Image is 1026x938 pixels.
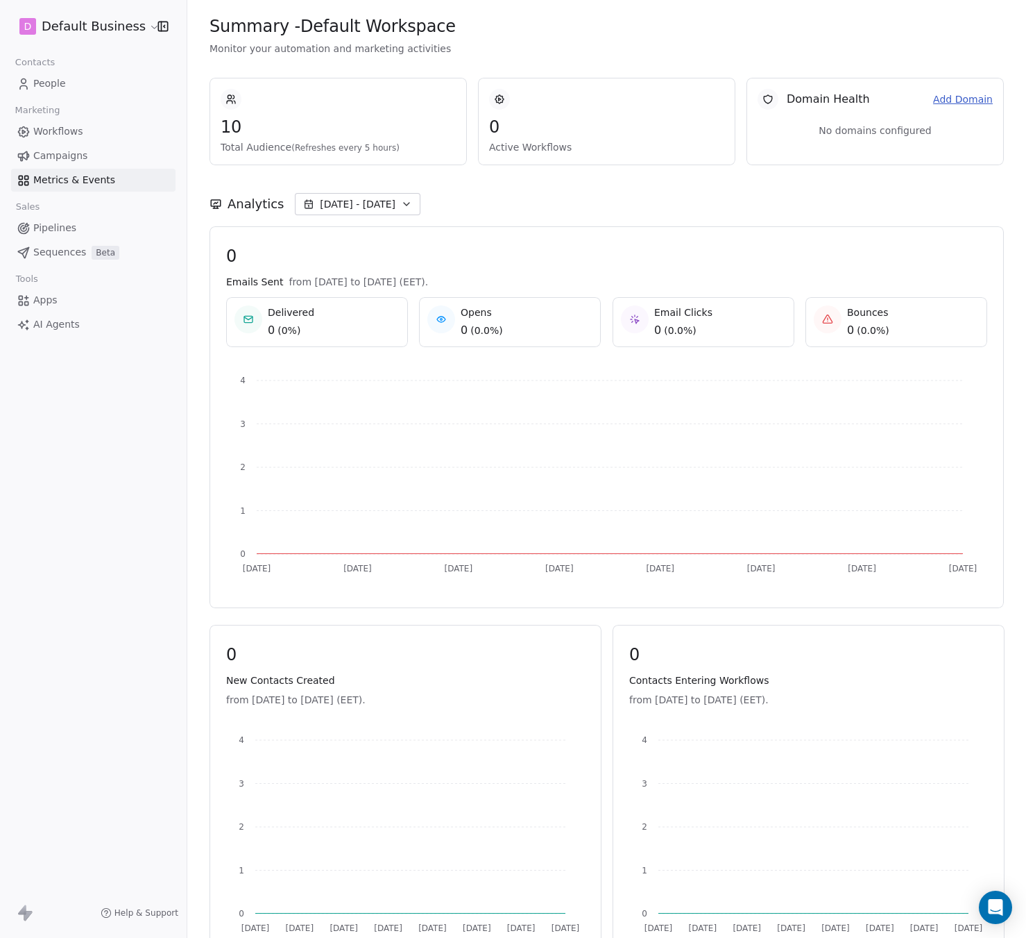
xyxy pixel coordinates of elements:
a: Apps [11,289,176,312]
tspan: 2 [240,462,246,472]
span: ( 0.0% ) [470,324,503,337]
span: [DATE] - [DATE] [320,197,395,211]
span: Monitor your automation and marketing activities [210,42,1004,56]
tspan: 1 [239,866,244,876]
span: Default Business [42,17,146,35]
tspan: [DATE] [241,923,270,933]
span: Tools [10,269,44,290]
span: Total Audience [221,140,456,154]
span: 0 [629,644,988,665]
span: 0 [847,322,854,339]
span: Apps [33,293,58,308]
span: ( 0% ) [277,324,300,337]
span: 0 [226,644,585,665]
tspan: [DATE] [286,923,314,933]
span: People [33,76,66,91]
tspan: [DATE] [954,923,982,933]
span: Delivered [268,305,314,319]
tspan: [DATE] [646,564,674,573]
span: Workflows [33,124,83,139]
span: Active Workflows [489,140,724,154]
tspan: [DATE] [644,923,672,933]
tspan: [DATE] [848,564,876,573]
tspan: 0 [642,909,647,919]
tspan: [DATE] [330,923,358,933]
tspan: [DATE] [552,923,580,933]
span: Help & Support [114,907,178,919]
span: Opens [461,305,503,319]
tspan: 4 [239,735,244,745]
span: Pipelines [33,221,76,235]
tspan: 0 [239,909,244,919]
tspan: 1 [240,506,246,516]
span: New Contacts Created [226,673,585,687]
span: Metrics & Events [33,173,115,187]
span: 0 [461,322,468,339]
tspan: 0 [240,549,246,559]
tspan: [DATE] [688,923,717,933]
a: People [11,72,176,95]
tspan: [DATE] [374,923,402,933]
span: 0 [226,246,987,267]
span: Analytics [228,195,284,213]
tspan: [DATE] [445,564,473,573]
span: Email Clicks [654,305,712,319]
tspan: 1 [642,866,647,876]
tspan: 4 [642,735,647,745]
tspan: [DATE] [909,923,938,933]
button: DDefault Business [17,15,148,38]
a: Metrics & Events [11,169,176,192]
span: Contacts [9,52,61,73]
span: No domains configured [819,124,931,137]
span: from [DATE] to [DATE] (EET). [629,693,988,707]
tspan: [DATE] [821,923,850,933]
a: Pipelines [11,217,176,240]
a: SequencesBeta [11,241,176,264]
span: ( 0.0% ) [857,324,889,337]
span: Campaigns [33,149,87,163]
span: Bounces [847,305,889,319]
tspan: 3 [240,419,246,429]
span: Contacts Entering Workflows [629,673,988,687]
span: Marketing [9,100,66,121]
span: AI Agents [33,317,80,332]
span: Emails Sent [226,275,283,289]
span: Domain Health [787,91,870,108]
tspan: [DATE] [733,923,761,933]
span: from [DATE] to [DATE] (EET). [289,275,428,289]
a: Add Domain [933,92,993,107]
tspan: [DATE] [507,923,536,933]
span: Summary - Default Workspace [210,16,456,37]
tspan: [DATE] [418,923,447,933]
span: Beta [92,246,119,260]
tspan: [DATE] [777,923,805,933]
tspan: [DATE] [545,564,574,573]
div: Open Intercom Messenger [979,891,1012,924]
tspan: 3 [642,779,647,789]
tspan: 2 [642,822,647,832]
a: Workflows [11,120,176,143]
span: 0 [489,117,724,137]
span: 10 [221,117,456,137]
span: from [DATE] to [DATE] (EET). [226,693,585,707]
tspan: [DATE] [949,564,977,573]
tspan: 2 [239,822,244,832]
span: Sales [10,196,46,217]
a: Campaigns [11,144,176,167]
span: 0 [654,322,661,339]
button: [DATE] - [DATE] [295,193,420,215]
tspan: [DATE] [343,564,372,573]
tspan: 4 [240,376,246,385]
span: D [24,19,32,33]
span: (Refreshes every 5 hours) [291,143,400,153]
tspan: [DATE] [747,564,776,573]
span: ( 0.0% ) [664,324,696,337]
span: 0 [268,322,275,339]
span: Sequences [33,245,86,260]
tspan: [DATE] [243,564,271,573]
tspan: 3 [239,779,244,789]
a: Help & Support [101,907,178,919]
tspan: [DATE] [463,923,491,933]
tspan: [DATE] [865,923,894,933]
a: AI Agents [11,313,176,336]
